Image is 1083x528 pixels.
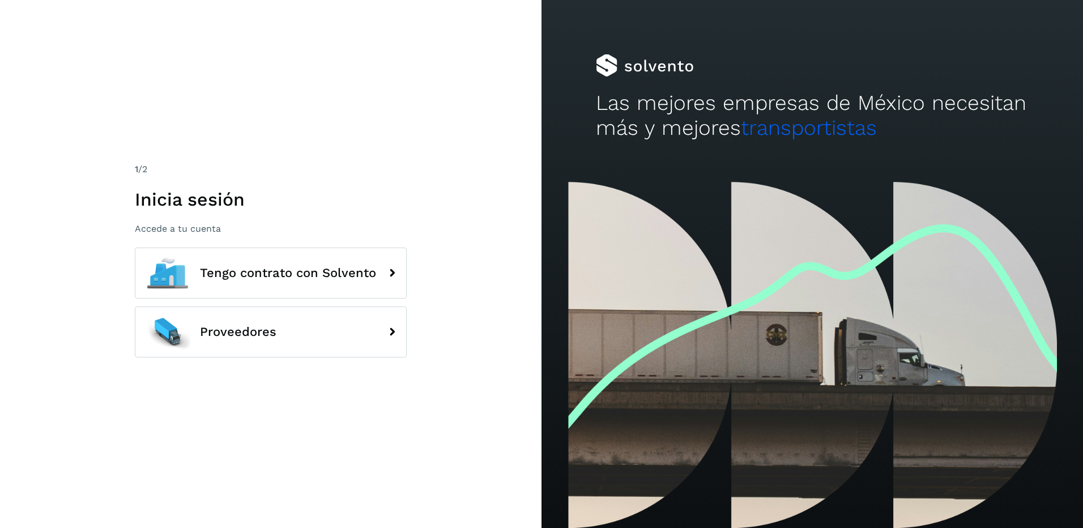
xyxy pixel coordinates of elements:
[596,91,1029,141] h2: Las mejores empresas de México necesitan más y mejores
[135,189,407,210] h1: Inicia sesión
[135,248,407,299] button: Tengo contrato con Solvento
[135,223,407,234] p: Accede a tu cuenta
[200,266,376,280] span: Tengo contrato con Solvento
[135,164,138,174] span: 1
[200,325,276,339] span: Proveedores
[135,306,407,357] button: Proveedores
[741,116,877,140] span: transportistas
[135,163,407,176] div: /2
